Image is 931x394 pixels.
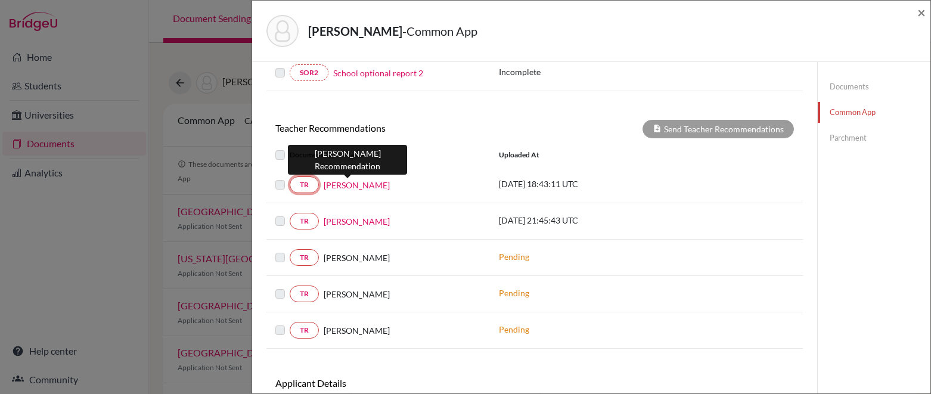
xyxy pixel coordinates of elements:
[290,64,328,81] a: SOR2
[275,377,526,389] h6: Applicant Details
[324,324,390,337] span: [PERSON_NAME]
[643,120,794,138] div: Send Teacher Recommendations
[499,250,660,263] p: Pending
[290,322,319,339] a: TR
[818,102,930,123] a: Common App
[917,4,926,21] span: ×
[288,145,407,175] div: [PERSON_NAME] Recommendation
[308,24,402,38] strong: [PERSON_NAME]
[499,323,660,336] p: Pending
[266,122,535,134] h6: Teacher Recommendations
[324,252,390,264] span: [PERSON_NAME]
[290,286,319,302] a: TR
[402,24,477,38] span: - Common App
[917,5,926,20] button: Close
[333,67,423,79] a: School optional report 2
[499,178,660,190] p: [DATE] 18:43:11 UTC
[818,128,930,148] a: Parchment
[266,148,490,162] div: Document Type / Name
[290,176,319,193] a: TR
[499,66,622,78] p: Incomplete
[324,179,390,191] a: [PERSON_NAME]
[290,249,319,266] a: TR
[499,287,660,299] p: Pending
[324,288,390,300] span: [PERSON_NAME]
[290,213,319,229] a: TR
[490,148,669,162] div: Uploaded at
[499,214,660,227] p: [DATE] 21:45:43 UTC
[818,76,930,97] a: Documents
[324,215,390,228] a: [PERSON_NAME]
